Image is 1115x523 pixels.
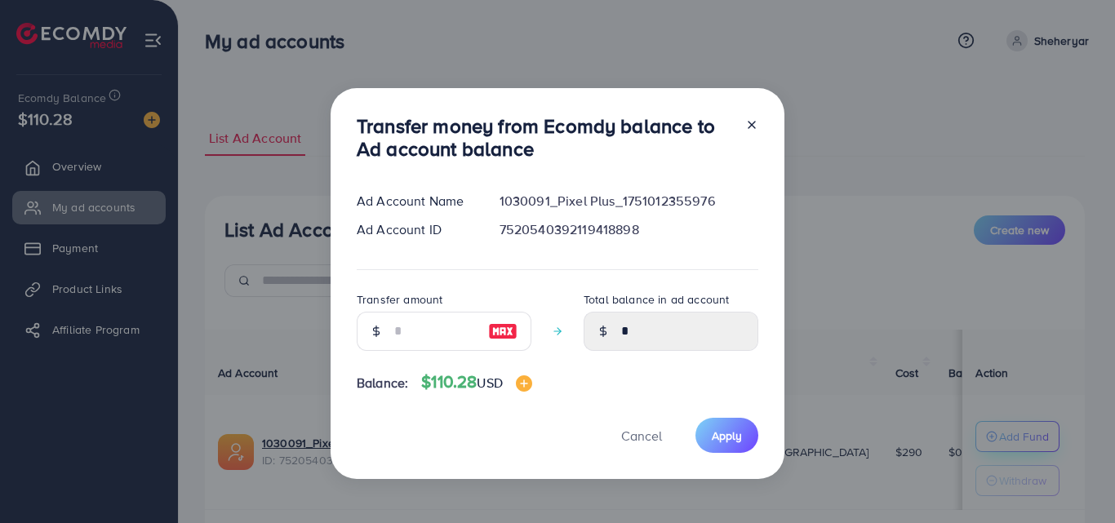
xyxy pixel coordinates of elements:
label: Total balance in ad account [584,291,729,308]
div: Ad Account Name [344,192,486,211]
div: 1030091_Pixel Plus_1751012355976 [486,192,771,211]
span: Apply [712,428,742,444]
label: Transfer amount [357,291,442,308]
iframe: Chat [1046,450,1103,511]
button: Apply [695,418,758,453]
h4: $110.28 [421,372,532,392]
div: 7520540392119418898 [486,220,771,239]
button: Cancel [601,418,682,453]
h3: Transfer money from Ecomdy balance to Ad account balance [357,114,732,162]
span: Balance: [357,374,408,392]
img: image [488,321,518,341]
span: USD [477,374,502,392]
div: Ad Account ID [344,220,486,239]
img: image [516,375,532,392]
span: Cancel [621,427,662,445]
